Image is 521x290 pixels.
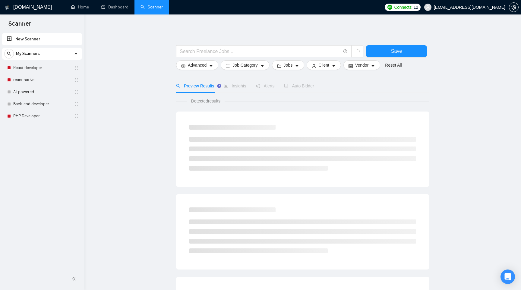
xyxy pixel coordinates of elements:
span: holder [74,65,79,70]
a: searchScanner [141,5,163,10]
span: caret-down [209,64,213,68]
a: AI-powered [13,86,71,98]
span: Save [391,47,402,55]
a: React developer [13,62,71,74]
span: search [5,52,14,56]
span: Advanced [188,62,207,68]
span: holder [74,77,79,82]
button: folderJobscaret-down [272,60,305,70]
span: setting [181,64,185,68]
a: homeHome [71,5,89,10]
img: upwork-logo.png [387,5,392,10]
span: holder [74,102,79,106]
span: loading [355,49,360,55]
span: search [176,84,180,88]
span: caret-down [295,64,299,68]
span: user [312,64,316,68]
span: Vendor [355,62,368,68]
span: caret-down [332,64,336,68]
span: Preview Results [176,84,214,88]
a: dashboardDashboard [101,5,128,10]
span: 12 [414,4,418,11]
span: double-left [72,276,78,282]
span: holder [74,90,79,94]
span: caret-down [371,64,375,68]
span: Auto Bidder [284,84,314,88]
span: area-chart [224,84,228,88]
a: New Scanner [7,33,77,45]
li: New Scanner [2,33,82,45]
span: bars [226,64,230,68]
span: Detected results [187,98,225,104]
a: PHP Developer [13,110,71,122]
button: barsJob Categorycaret-down [221,60,269,70]
a: Reset All [385,62,402,68]
span: info-circle [343,49,347,53]
a: setting [509,5,519,10]
span: caret-down [260,64,264,68]
span: Jobs [284,62,293,68]
span: Insights [224,84,246,88]
span: user [426,5,430,9]
span: robot [284,84,288,88]
span: Connects: [394,4,412,11]
span: Scanner [4,19,36,32]
span: folder [277,64,281,68]
input: Search Freelance Jobs... [180,48,341,55]
a: Back-end developer [13,98,71,110]
a: react native [13,74,71,86]
span: Client [318,62,329,68]
img: logo [5,3,9,12]
span: notification [256,84,260,88]
span: setting [509,5,518,10]
span: idcard [349,64,353,68]
button: userClientcaret-down [307,60,341,70]
span: holder [74,114,79,118]
span: Alerts [256,84,275,88]
div: Tooltip anchor [216,83,222,89]
span: Job Category [232,62,257,68]
button: settingAdvancedcaret-down [176,60,218,70]
div: Open Intercom Messenger [500,270,515,284]
li: My Scanners [2,48,82,122]
button: setting [509,2,519,12]
span: My Scanners [16,48,40,60]
button: Save [366,45,427,57]
button: idcardVendorcaret-down [343,60,380,70]
button: search [4,49,14,58]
